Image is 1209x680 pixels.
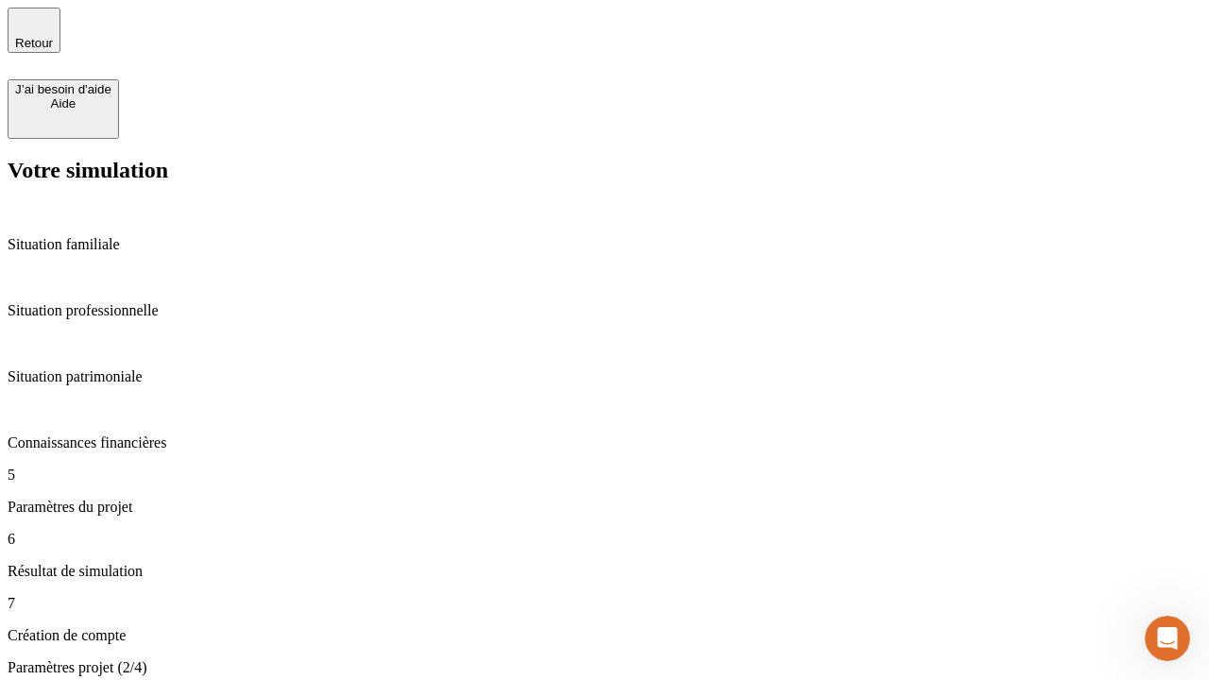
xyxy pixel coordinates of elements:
p: Paramètres du projet [8,499,1201,516]
p: Connaissances financières [8,434,1201,451]
div: Aide [15,96,111,110]
p: Situation professionnelle [8,302,1201,319]
button: J’ai besoin d'aideAide [8,79,119,139]
p: 7 [8,595,1201,612]
h2: Votre simulation [8,158,1201,183]
iframe: Intercom live chat [1145,616,1190,661]
p: Création de compte [8,627,1201,644]
button: Retour [8,8,60,53]
p: Situation patrimoniale [8,368,1201,385]
p: Paramètres projet (2/4) [8,659,1201,676]
div: J’ai besoin d'aide [15,82,111,96]
p: Situation familiale [8,236,1201,253]
p: Résultat de simulation [8,563,1201,580]
p: 6 [8,531,1201,548]
span: Retour [15,36,53,50]
p: 5 [8,467,1201,484]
